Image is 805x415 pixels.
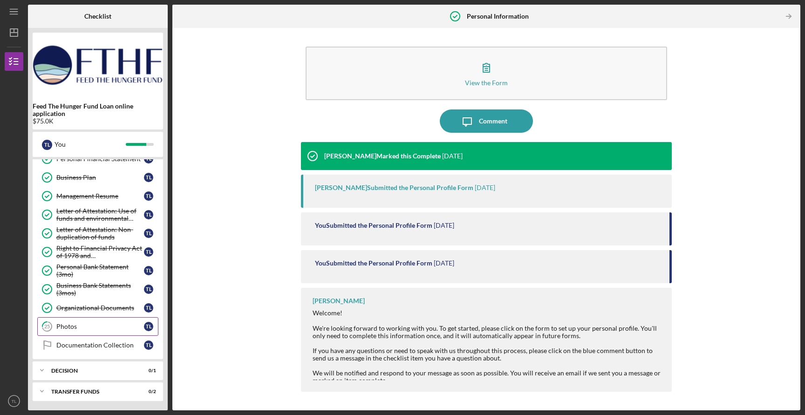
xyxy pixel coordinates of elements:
[56,341,144,349] div: Documentation Collection
[475,184,495,191] time: 2025-08-27 19:36
[37,261,158,280] a: Personal Bank Statement (3mo)TL
[313,369,663,384] div: We will be notified and respond to your message as soon as possible. You will receive an email if...
[37,205,158,224] a: Letter of Attestation: Use of funds and environmental complianceTL
[11,399,17,404] text: TL
[324,152,441,160] div: [PERSON_NAME] Marked this Complete
[56,323,144,330] div: Photos
[144,266,153,275] div: T L
[33,102,163,117] b: Feed The Hunger Fund Loan online application
[315,259,432,267] div: You Submitted the Personal Profile Form
[55,136,126,152] div: You
[37,299,158,317] a: Organizational DocumentsTL
[37,224,158,243] a: Letter of Attestation: Non-duplication of fundsTL
[56,226,144,241] div: Letter of Attestation: Non-duplication of funds
[313,309,663,317] div: Welcome!
[56,304,144,312] div: Organizational Documents
[442,152,463,160] time: 2025-08-27 19:36
[44,324,50,330] tspan: 25
[56,207,144,222] div: Letter of Attestation: Use of funds and environmental compliance
[33,117,163,125] div: $75.0K
[467,13,529,20] b: Personal Information
[37,280,158,299] a: Business Bank Statements (3mos)TL
[313,325,663,340] div: We're looking forward to working with you. To get started, please click on the form to set up you...
[56,263,144,278] div: Personal Bank Statement (3mo)
[56,282,144,297] div: Business Bank Statements (3mos)
[144,229,153,238] div: T L
[306,47,668,100] button: View the Form
[465,79,508,86] div: View the Form
[313,297,365,305] div: [PERSON_NAME]
[313,347,663,362] div: If you have any questions or need to speak with us throughout this process, please click on the b...
[56,192,144,200] div: Management Resume
[42,140,52,150] div: T L
[51,389,133,395] div: Transfer Funds
[5,392,23,410] button: TL
[144,340,153,350] div: T L
[84,13,111,20] b: Checklist
[144,285,153,294] div: T L
[434,259,454,267] time: 2025-08-27 03:52
[37,243,158,261] a: Right to Financial Privacy Act of 1978 and AcknowledgementTL
[434,222,454,229] time: 2025-08-27 03:55
[37,168,158,187] a: Business PlanTL
[37,336,158,354] a: Documentation CollectionTL
[315,184,473,191] div: [PERSON_NAME] Submitted the Personal Profile Form
[144,303,153,313] div: T L
[144,247,153,257] div: T L
[144,210,153,219] div: T L
[56,245,144,259] div: Right to Financial Privacy Act of 1978 and Acknowledgement
[37,317,158,336] a: 25PhotosTL
[440,109,533,133] button: Comment
[479,109,507,133] div: Comment
[315,222,432,229] div: You Submitted the Personal Profile Form
[144,191,153,201] div: T L
[144,173,153,182] div: T L
[139,389,156,395] div: 0 / 2
[51,368,133,374] div: Decision
[139,368,156,374] div: 0 / 1
[144,322,153,331] div: T L
[37,187,158,205] a: Management ResumeTL
[33,37,163,93] img: Product logo
[56,174,144,181] div: Business Plan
